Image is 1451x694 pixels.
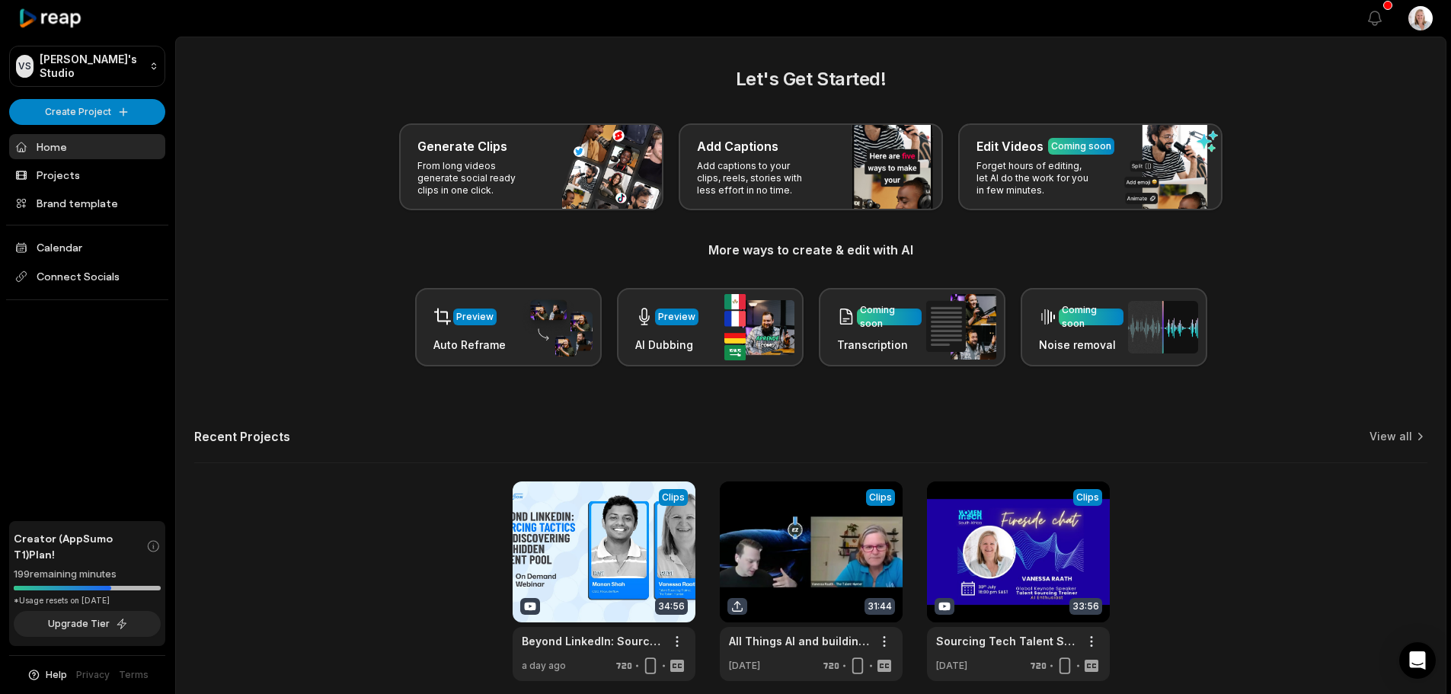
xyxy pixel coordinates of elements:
[976,137,1044,155] h3: Edit Videos
[9,162,165,187] a: Projects
[1370,429,1412,444] a: View all
[9,190,165,216] a: Brand template
[417,137,507,155] h3: Generate Clips
[9,134,165,159] a: Home
[46,668,67,682] span: Help
[9,99,165,125] button: Create Project
[14,567,161,582] div: 199 remaining minutes
[976,160,1095,197] p: Forget hours of editing, let AI do the work for you in few minutes.
[1399,642,1436,679] div: Open Intercom Messenger
[14,530,146,562] span: Creator (AppSumo T1) Plan!
[194,429,290,444] h2: Recent Projects
[837,337,922,353] h3: Transcription
[40,53,143,80] p: [PERSON_NAME]'s Studio
[27,668,67,682] button: Help
[1062,303,1120,331] div: Coming soon
[523,298,593,357] img: auto_reframe.png
[194,241,1427,259] h3: More ways to create & edit with AI
[729,633,869,649] a: All Things AI and building my own GPT_ [PERSON_NAME]
[926,294,996,360] img: transcription.png
[194,66,1427,93] h2: Let's Get Started!
[417,160,535,197] p: From long videos generate social ready clips in one click.
[860,303,919,331] div: Coming soon
[119,668,149,682] a: Terms
[1128,301,1198,353] img: noise_removal.png
[433,337,506,353] h3: Auto Reframe
[1051,139,1111,153] div: Coming soon
[1039,337,1123,353] h3: Noise removal
[9,235,165,260] a: Calendar
[697,137,778,155] h3: Add Captions
[697,160,815,197] p: Add captions to your clips, reels, stories with less effort in no time.
[936,633,1076,649] a: Sourcing Tech Talent Smarter: AI Hacks with [PERSON_NAME]
[724,294,794,360] img: ai_dubbing.png
[456,310,494,324] div: Preview
[16,55,34,78] div: VS
[635,337,698,353] h3: AI Dubbing
[76,668,110,682] a: Privacy
[9,263,165,290] span: Connect Socials
[522,633,662,649] a: Beyond LinkedIn: Sourcing Tactics for Discovering the Hidden Talent Pool
[14,595,161,606] div: *Usage resets on [DATE]
[658,310,695,324] div: Preview
[14,611,161,637] button: Upgrade Tier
